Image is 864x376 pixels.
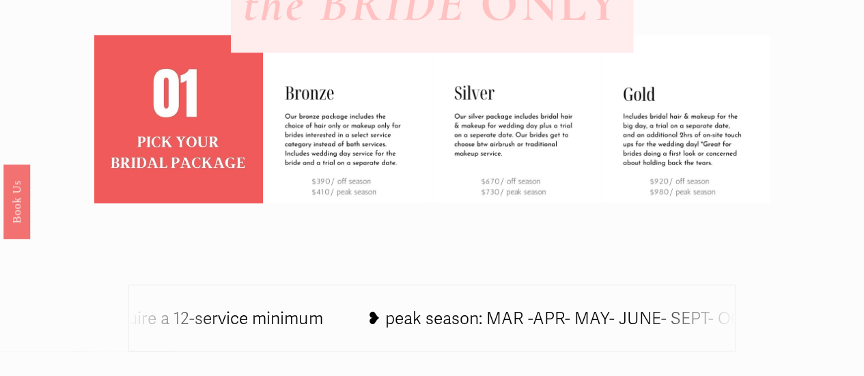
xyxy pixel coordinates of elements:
[76,35,280,203] img: bridal%2Bpackage.jpg
[263,35,432,203] img: PACKAGES FOR THE BRIDE
[601,35,770,203] img: PACKAGES FOR THE BRIDE
[3,164,30,238] a: Book Us
[432,35,601,203] img: PACKAGES FOR THE BRIDE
